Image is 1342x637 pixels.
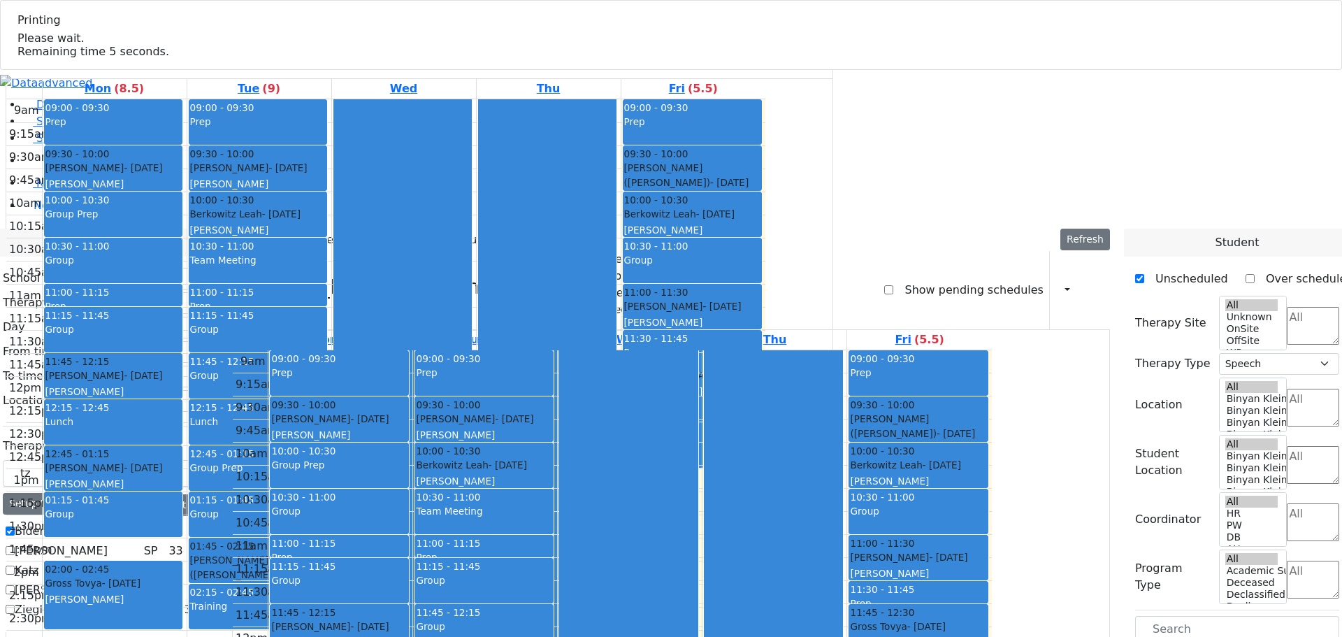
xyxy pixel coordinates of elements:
span: 11:45 - 12:15 [416,607,480,618]
span: 10:30 - 11:00 [271,492,335,503]
div: [PERSON_NAME] ([PERSON_NAME]) [624,161,760,189]
div: Report [1076,278,1083,302]
div: Setup [1089,278,1096,302]
span: 11:15 - 11:45 [190,310,254,321]
div: Group Prep [45,207,182,221]
div: Group [416,573,552,587]
div: Prep [45,299,182,313]
span: 11:45 - 12:30 [850,606,914,620]
div: 1pm [11,472,42,489]
div: [PERSON_NAME] [45,461,182,475]
div: 11:30am [233,584,289,601]
div: [PERSON_NAME] [416,428,552,442]
div: 9:15am [233,376,281,393]
div: Training [190,599,326,613]
div: Prep [850,596,986,610]
div: [PERSON_NAME] [624,299,760,313]
div: [PERSON_NAME] [271,428,407,442]
span: 10:00 - 10:30 [271,445,335,457]
span: 11:30 - 11:45 [624,333,688,344]
span: 10:30 - 11:00 [624,241,688,252]
span: 09:30 - 10:00 [624,147,688,161]
div: Group [45,253,182,267]
a: August 27, 2025 [387,79,420,99]
div: 10:45am [233,515,289,531]
span: 01:15 - 01:45 [45,494,110,506]
option: All [1225,553,1278,565]
div: Gross Tovya [45,576,182,590]
option: DB [1225,531,1278,543]
div: [PERSON_NAME] [45,385,182,399]
span: 02:15 - 02:45 [190,587,254,598]
div: 11:15am [6,310,62,327]
div: [PERSON_NAME] [271,412,407,426]
span: 10:30 - 11:00 [850,492,914,503]
div: Team Meeting [190,253,326,267]
div: 10:15am [233,468,289,485]
div: Group Prep [271,458,407,472]
label: (5.5) [914,331,944,348]
div: [PERSON_NAME] [416,474,552,488]
span: 10:30 - 11:00 [45,241,110,252]
div: Group [271,504,407,518]
option: Academic Support [1225,565,1278,577]
div: 10:45am [6,264,62,281]
option: Binyan Klein 2 [1225,486,1278,498]
div: Berkowitz Leah [190,207,326,221]
span: 11:15 - 11:45 [416,561,480,572]
span: 09:00 - 09:30 [271,353,335,364]
div: Group [45,507,182,521]
textarea: Search [1287,307,1339,345]
span: 10:00 - 10:30 [850,444,914,458]
span: 09:30 - 10:00 [416,398,480,412]
textarea: Search [1287,503,1339,541]
div: [PERSON_NAME] [850,550,986,564]
span: - [DATE] [262,208,301,220]
div: [PERSON_NAME] [45,592,182,606]
div: 11:45am [233,607,289,624]
label: To time [3,368,43,385]
span: 10:00 - 10:30 [45,194,110,206]
span: 09:00 - 09:30 [416,353,480,364]
div: 9:15am [6,126,55,143]
div: Group [190,368,326,382]
span: 12:45 - 01:15 [190,448,254,459]
div: 2pm [11,564,42,581]
div: Group [45,322,182,336]
div: Lunch [190,415,326,429]
option: All [1225,496,1278,508]
div: Prep [190,115,326,129]
span: - [DATE] [124,462,162,473]
a: August 25, 2025 [82,79,147,99]
div: Prep [624,115,760,129]
div: Group [271,573,407,587]
div: 12:45pm [6,449,62,466]
option: Binyan Klein 4 [1225,462,1278,474]
option: Declassified [1225,589,1278,601]
div: 12:15pm [6,403,62,420]
label: Program Type [1135,560,1211,594]
div: Prep [190,299,326,313]
div: [PERSON_NAME] ([PERSON_NAME]) [190,553,326,582]
label: (5.5) [688,80,718,97]
span: 11:00 - 11:15 [45,287,110,298]
div: Berkowitz Leah [850,458,986,472]
option: HR [1225,508,1278,520]
div: 12pm [6,380,44,396]
div: 9:30am [233,399,281,416]
div: 11am [233,538,270,554]
span: 11:00 - 11:15 [271,538,335,549]
div: 9:45am [233,422,281,439]
label: Location [3,392,50,409]
option: Binyan Klein 3 [1225,417,1278,429]
div: Prep [416,366,552,380]
span: 02:00 - 02:45 [45,562,110,576]
span: 11:30 - 11:45 [850,584,914,595]
div: 11:15am [233,561,289,578]
button: Refresh [1060,229,1110,250]
div: [PERSON_NAME] [850,474,986,488]
span: 10:00 - 10:30 [624,193,688,207]
span: 09:00 - 09:30 [45,102,110,113]
label: Coordinator [1135,511,1201,528]
span: Please wait. [17,31,169,58]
